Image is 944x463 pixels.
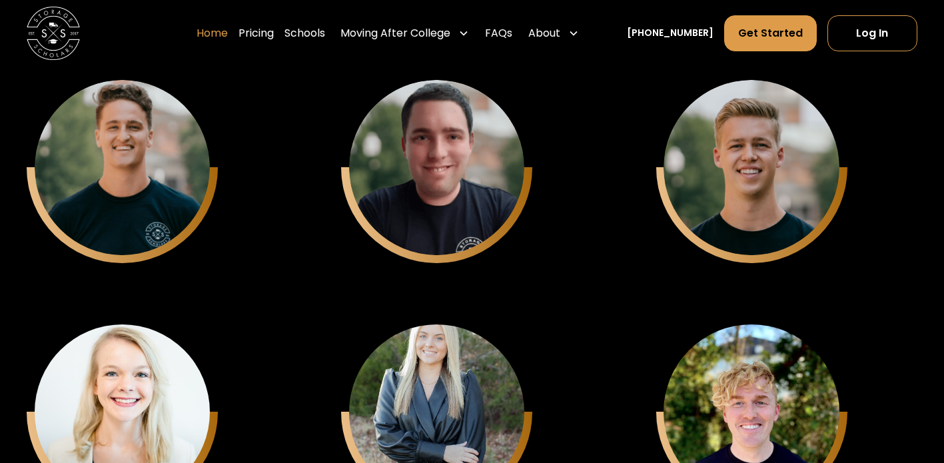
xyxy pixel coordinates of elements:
[627,26,713,40] a: [PHONE_NUMBER]
[528,25,560,41] div: About
[724,15,817,51] a: Get Started
[197,15,228,52] a: Home
[523,15,584,52] div: About
[485,15,512,52] a: FAQs
[335,15,474,52] div: Moving After College
[27,7,80,60] img: Storage Scholars main logo
[827,15,918,51] a: Log In
[284,15,325,52] a: Schools
[340,25,450,41] div: Moving After College
[238,15,274,52] a: Pricing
